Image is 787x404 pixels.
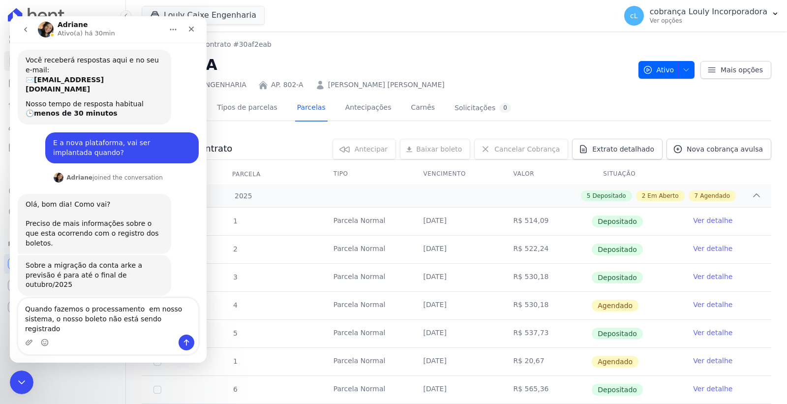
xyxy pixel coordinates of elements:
td: Parcela Normal [322,320,412,347]
th: Situação [591,164,681,185]
a: Contrato #30af2eab [201,39,272,50]
span: 1 [232,217,238,225]
a: Recebíveis [4,254,121,274]
td: Parcela Normal [322,376,412,404]
span: 1 [232,357,238,365]
a: Minha Carteira [4,138,121,157]
span: Mais opções [721,65,763,75]
a: Solicitações0 [453,95,513,122]
div: cobrança diz… [8,116,189,155]
td: [DATE] [412,236,502,263]
iframe: Intercom live chat [10,371,33,394]
input: Só é possível selecionar pagamentos em aberto [153,386,161,394]
td: R$ 20,67 [501,348,591,375]
a: Visão Geral [4,30,121,49]
div: Parcela [220,164,272,184]
a: Extrato detalhado [572,139,663,159]
span: Depositado [592,272,643,283]
span: Agendado [592,300,638,311]
div: Você receberá respostas aqui e no seu e-mail: ✉️ [16,39,153,78]
span: cL [630,12,638,19]
a: Nova cobrança avulsa [666,139,771,159]
span: 7 [695,191,698,200]
span: Ativo [643,61,674,79]
span: 4 [232,301,238,309]
span: Depositado [592,328,643,340]
iframe: Intercom live chat [10,16,207,363]
div: Nosso tempo de resposta habitual 🕒 [16,83,153,102]
a: Contratos [4,51,121,71]
h2: AP. 802-A [142,54,631,76]
span: 2 [232,245,238,253]
b: [EMAIL_ADDRESS][DOMAIN_NAME] [16,60,94,77]
div: Plataformas [8,238,118,250]
a: Carnês [409,95,437,122]
span: Agendado [700,191,730,200]
a: Conta Hent [4,276,121,295]
span: 3 [232,273,238,281]
td: R$ 514,09 [501,208,591,235]
span: 6 [232,385,238,393]
nav: Breadcrumb [142,39,631,50]
td: R$ 530,18 [501,292,591,319]
div: Solicitações [454,103,511,113]
div: Olá, bom dia! Como vai?Preciso de mais informações sobre o que esta ocorrendo com o registro dos ... [8,178,161,238]
a: Parcelas [295,95,328,122]
button: Louly Caixe Engenharia [142,6,265,25]
div: 0 [499,103,511,113]
td: R$ 530,18 [501,264,591,291]
nav: Breadcrumb [142,39,272,50]
div: Olá, bom dia! Como vai? Preciso de mais informações sobre o que esta ocorrendo com o registro dos... [16,184,153,232]
td: [DATE] [412,348,502,375]
td: [DATE] [412,376,502,404]
textarea: Envie uma mensagem... [8,282,188,318]
span: Em Aberto [647,191,678,200]
th: Vencimento [412,164,502,185]
a: Tipos de parcelas [215,95,279,122]
span: Nova cobrança avulsa [687,144,763,154]
b: menos de 30 minutos [24,93,108,101]
span: Depositado [592,216,643,227]
a: AP. 802-A [271,80,303,90]
a: Parcelas [4,73,121,93]
td: Parcela Normal [322,264,412,291]
a: Ver detalhe [693,328,732,338]
button: Upload do anexo [15,322,23,330]
div: Sobre a migração da conta arke a previsão é para até o final de outubro/2025 [16,245,153,274]
span: Depositado [592,384,643,396]
a: Crédito [4,181,121,201]
button: Ativo [638,61,695,79]
div: E a nova plataforma, vai ser implantada quando? [35,116,189,147]
td: [DATE] [412,208,502,235]
span: 5 [587,191,591,200]
td: [DATE] [412,292,502,319]
td: Parcela Normal [322,348,412,375]
a: Ver detalhe [693,244,732,253]
div: joined the conversation [57,157,153,166]
div: LOULY CAIXE ENGENHARIA [142,80,246,90]
div: Adriane diz… [8,178,189,239]
button: Enviar uma mensagem [169,318,184,334]
td: Parcela Normal [322,292,412,319]
span: 5 [232,329,238,337]
span: Extrato detalhado [592,144,654,154]
div: Adriane diz… [8,239,189,297]
div: Sobre a migração da conta arke a previsão é para até o final de outubro/2025Adriane • Há 1h [8,239,161,280]
td: R$ 537,73 [501,320,591,347]
td: [DATE] [412,264,502,291]
button: cL cobrança Louly Incorporadora Ver opções [616,2,787,30]
td: R$ 522,24 [501,236,591,263]
a: [PERSON_NAME] [PERSON_NAME] [328,80,445,90]
span: Agendado [592,356,638,368]
a: Ver detalhe [693,300,732,310]
span: 2 [642,191,646,200]
p: Ver opções [650,17,767,25]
